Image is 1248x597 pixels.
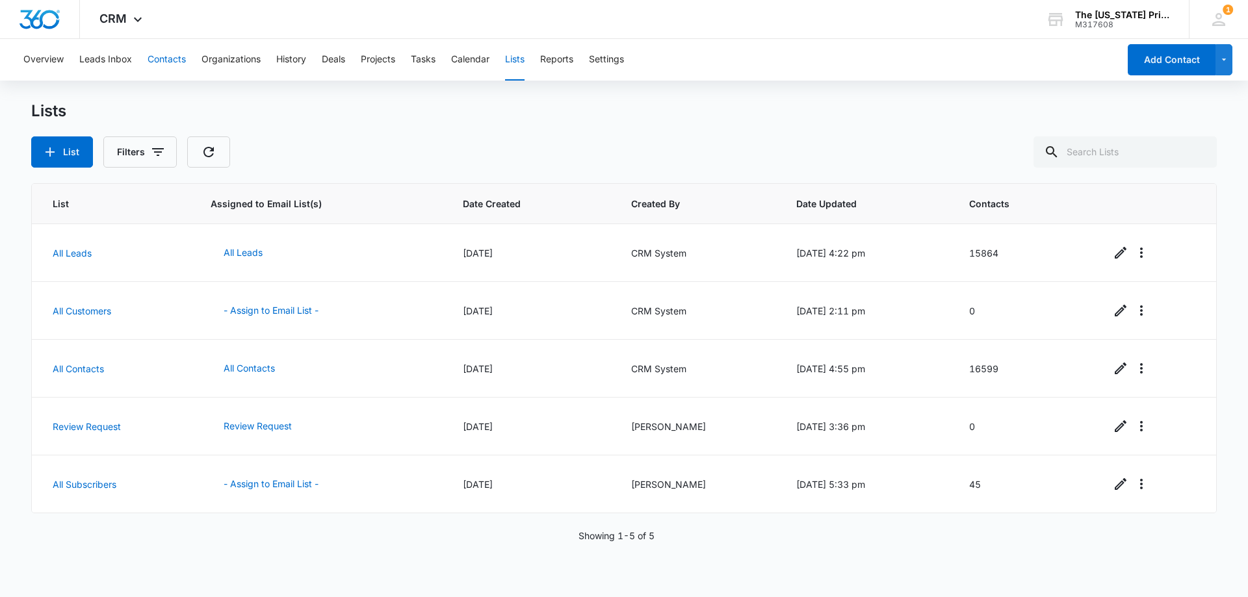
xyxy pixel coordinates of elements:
div: [DATE] 3:36 pm [796,420,937,433]
button: Deals [322,39,345,81]
button: Overflow Menu [1131,358,1152,379]
a: Edit [1110,416,1131,437]
button: Contacts [148,39,186,81]
button: Filters [103,136,177,168]
button: - Assign to Email List - [211,295,331,326]
a: Edit [1110,242,1131,263]
button: List [31,136,93,168]
button: Overflow Menu [1131,474,1152,494]
span: Date Created [463,197,581,210]
h1: Lists [31,101,66,121]
button: Overflow Menu [1131,416,1152,437]
td: 15864 [954,224,1095,282]
a: All Leads [53,248,92,259]
span: CRM [99,12,127,25]
div: notifications count [1223,5,1233,15]
td: CRM System [616,282,781,340]
div: [DATE] 4:22 pm [796,246,937,260]
a: Edit [1110,300,1131,321]
button: Organizations [201,39,261,81]
button: Overflow Menu [1131,242,1152,263]
a: Edit [1110,358,1131,379]
button: All Leads [211,237,276,268]
button: Lists [505,39,525,81]
td: [PERSON_NAME] [616,398,781,455]
button: Overflow Menu [1131,300,1152,321]
td: 0 [954,398,1095,455]
div: [DATE] 4:55 pm [796,362,937,375]
p: Showing 1-5 of 5 [578,529,655,542]
span: Contacts [969,197,1060,210]
div: [DATE] [463,362,600,375]
td: 0 [954,282,1095,340]
button: Reports [540,39,573,81]
div: [DATE] 2:11 pm [796,304,937,318]
td: CRM System [616,340,781,398]
button: All Contacts [211,353,288,384]
div: [DATE] 5:33 pm [796,477,937,491]
div: account id [1075,20,1170,29]
button: Calendar [451,39,489,81]
button: History [276,39,306,81]
button: Add Contact [1128,44,1215,75]
button: Projects [361,39,395,81]
a: All Contacts [53,363,104,374]
button: Settings [589,39,624,81]
a: All Subscribers [53,479,116,490]
td: CRM System [616,224,781,282]
span: 1 [1223,5,1233,15]
button: - Assign to Email List - [211,468,331,500]
div: [DATE] [463,420,600,433]
td: [PERSON_NAME] [616,455,781,513]
td: 45 [954,455,1095,513]
a: Review Request [53,421,121,432]
div: [DATE] [463,477,600,491]
span: Date Updated [796,197,918,210]
div: [DATE] [463,304,600,318]
span: Created By [631,197,746,210]
input: Search Lists [1033,136,1217,168]
span: Assigned to Email List(s) [211,197,412,210]
button: Leads Inbox [79,39,132,81]
a: All Customers [53,305,111,316]
button: Overview [23,39,64,81]
td: 16599 [954,340,1095,398]
button: Tasks [411,39,435,81]
a: Edit [1110,474,1131,494]
span: List [53,197,161,210]
div: [DATE] [463,246,600,260]
button: Review Request [211,411,305,442]
div: account name [1075,10,1170,20]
